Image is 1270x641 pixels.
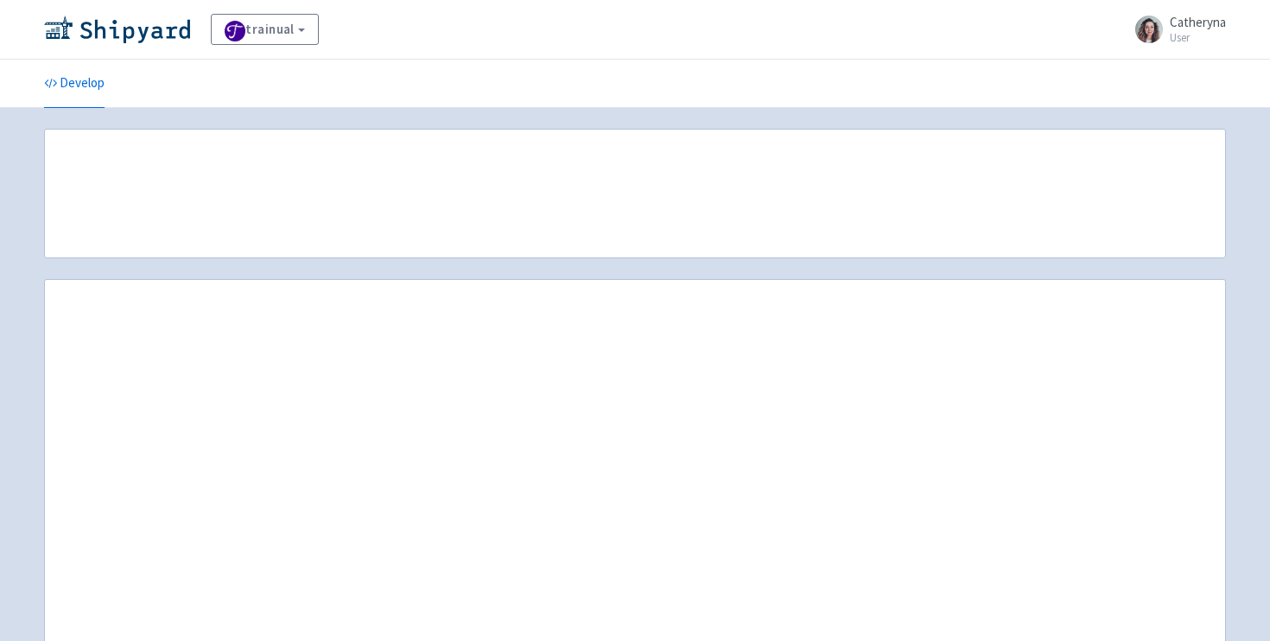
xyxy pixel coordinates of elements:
[211,14,319,45] a: trainual
[1170,32,1226,43] small: User
[1125,16,1226,43] a: Catheryna User
[44,60,105,108] a: Develop
[1170,14,1226,30] span: Catheryna
[44,16,190,43] img: Shipyard logo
